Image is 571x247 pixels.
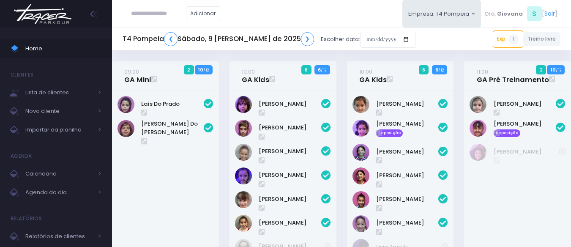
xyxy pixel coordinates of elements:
small: / 12 [203,68,209,73]
small: 09:00 [124,68,139,76]
a: [PERSON_NAME] [259,100,321,108]
span: 6 [301,65,311,74]
a: [PERSON_NAME] [376,148,439,156]
span: 2 [184,65,194,74]
strong: 6 [435,66,438,73]
a: [PERSON_NAME] [376,100,439,108]
a: Adicionar [186,6,221,20]
img: Helena Zanchetta [235,191,252,208]
a: [PERSON_NAME] [259,219,321,227]
small: 10:00 [359,68,372,76]
a: [PERSON_NAME] [259,171,321,179]
a: [PERSON_NAME] [494,120,556,128]
img: Isabela Sandes [352,167,369,184]
a: 10:00GA Kids [359,67,387,84]
span: Olá, [484,10,496,18]
a: Exp1 [493,30,523,47]
a: [PERSON_NAME] [376,195,439,203]
img: Irene Zylbersztajn de Sá [352,144,369,161]
strong: 10 [198,66,203,73]
a: [PERSON_NAME] [259,147,321,156]
span: Lista de clientes [25,87,93,98]
img: Clara Souza Ramos de Oliveira [352,120,369,137]
div: Escolher data: [123,30,415,49]
span: Novo cliente [25,106,93,117]
span: 1 [508,34,519,44]
a: [PERSON_NAME] [376,171,439,180]
small: 10:00 [242,68,255,76]
img: Catarina souza ramos de Oliveira [470,144,486,161]
span: Relatórios de clientes [25,231,93,242]
span: Giovana [497,10,523,18]
img: Júlia Caze Rodrigues [470,120,486,137]
a: Laís Do Prado [141,100,204,108]
span: S [527,6,542,21]
small: / 12 [556,68,561,73]
img: Sofia Sandes [352,215,369,232]
small: 11:00 [477,68,488,76]
img: Laís do Prado Pereira Alves [117,96,134,113]
span: 6 [419,65,429,74]
a: [PERSON_NAME] [259,195,321,203]
a: [PERSON_NAME] [259,124,321,132]
a: 10:00GA Kids [242,67,269,84]
a: ❯ [301,32,314,46]
span: Agenda do dia [25,187,93,198]
img: STELLA ARAUJO LAGUNA [352,191,369,208]
h5: T4 Pompeia Sábado, 9 [PERSON_NAME] de 2025 [123,32,314,46]
a: ❮ [164,32,178,46]
img: Brunna Mateus De Paulo Alves [470,96,486,113]
span: Importar da planilha [25,124,93,135]
h4: Agenda [11,148,32,165]
span: Home [25,43,101,54]
a: [PERSON_NAME] [376,219,439,227]
a: Sair [544,9,555,18]
img: Cecília Mello [235,144,252,161]
span: Calendário [25,168,93,179]
a: [PERSON_NAME] [494,148,559,156]
a: Treino livre [523,32,561,46]
strong: 10 [551,66,556,73]
span: Reposição [376,129,403,137]
small: / 12 [321,68,326,73]
a: [PERSON_NAME] [494,100,556,108]
img: Maria eduarda comparsi nunes [235,215,252,232]
div: [ ] [481,4,560,23]
small: / 12 [438,68,444,73]
h4: Relatórios [11,210,42,227]
img: Luísa do Prado Pereira Alves [117,120,134,137]
img: Helena Mendes Leone [235,167,252,184]
h4: Clientes [11,66,33,83]
img: Cecília Aimi Shiozuka de Oliveira [352,96,369,113]
img: Carmen Borga Le Guevellou [235,120,252,137]
img: Alice Ouafa [235,96,252,113]
span: Reposição [494,129,521,137]
strong: 6 [318,66,321,73]
span: 2 [536,65,546,74]
a: 11:00GA Pré Treinamento [477,67,549,84]
a: [PERSON_NAME] Do [PERSON_NAME] [141,120,204,136]
a: 09:00GA Mini [124,67,151,84]
a: [PERSON_NAME] [376,120,439,128]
